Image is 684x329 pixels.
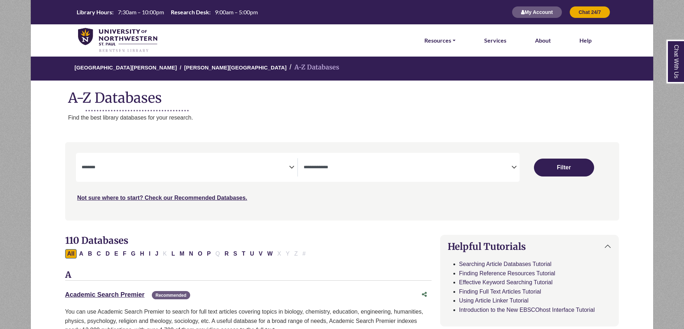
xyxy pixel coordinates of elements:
a: My Account [512,9,562,15]
a: Introduction to the New EBSCOhost Interface Tutorial [459,307,595,313]
button: Filter Results O [196,249,204,258]
h1: A-Z Databases [31,84,653,106]
th: Library Hours: [74,8,114,16]
button: Filter Results F [121,249,129,258]
button: My Account [512,6,562,18]
button: Submit for Search Results [534,159,594,176]
button: Share this database [417,288,432,301]
textarea: Search [304,165,511,171]
button: Filter Results P [205,249,213,258]
img: library_home [78,28,157,53]
a: Hours Today [74,8,261,16]
button: Filter Results N [187,249,196,258]
button: Filter Results W [265,249,275,258]
button: Filter Results M [177,249,186,258]
button: Filter Results D [103,249,112,258]
textarea: Search [82,165,289,171]
a: [PERSON_NAME][GEOGRAPHIC_DATA] [184,63,286,71]
a: Not sure where to start? Check our Recommended Databases. [77,195,247,201]
a: Help [579,36,592,45]
button: Filter Results U [248,249,256,258]
div: Alpha-list to filter by first letter of database name [65,250,309,256]
span: Recommended [152,291,190,299]
table: Hours Today [74,8,261,15]
h3: A [65,270,432,281]
a: Chat 24/7 [569,9,610,15]
span: 7:30am – 10:00pm [118,9,164,15]
a: Resources [424,36,456,45]
nav: breadcrumb [30,56,653,81]
button: Filter Results L [169,249,177,258]
button: Filter Results H [138,249,146,258]
button: Filter Results B [86,249,95,258]
a: [GEOGRAPHIC_DATA][PERSON_NAME] [74,63,177,71]
a: Effective Keyword Searching Tutorial [459,279,553,285]
button: Filter Results R [222,249,231,258]
th: Research Desk: [168,8,211,16]
p: Find the best library databases for your research. [68,113,653,122]
button: Chat 24/7 [569,6,610,18]
button: Filter Results E [112,249,120,258]
a: Academic Search Premier [65,291,145,298]
a: Finding Full Text Articles Tutorial [459,289,541,295]
button: Filter Results A [77,249,86,258]
li: A-Z Databases [286,62,339,73]
button: Filter Results C [95,249,103,258]
button: Filter Results I [147,249,153,258]
span: 110 Databases [65,234,128,246]
a: Finding Reference Resources Tutorial [459,270,555,276]
a: Services [484,36,506,45]
button: Filter Results G [129,249,138,258]
button: Filter Results V [257,249,265,258]
a: Searching Article Databases Tutorial [459,261,551,267]
button: Filter Results S [231,249,240,258]
span: 9:00am – 5:00pm [215,9,258,15]
button: Filter Results J [153,249,160,258]
button: Helpful Tutorials [440,235,619,258]
a: Using Article Linker Tutorial [459,297,529,304]
a: About [535,36,551,45]
button: Filter Results T [240,249,247,258]
nav: Search filters [65,142,619,220]
button: All [65,249,77,258]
